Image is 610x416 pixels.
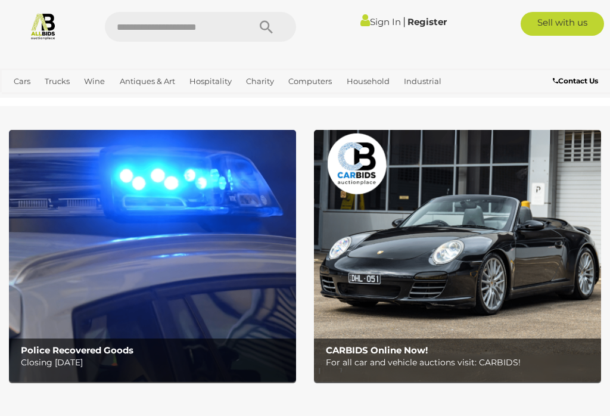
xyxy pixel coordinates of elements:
[553,76,598,85] b: Contact Us
[185,72,236,91] a: Hospitality
[9,130,296,381] img: Police Recovered Goods
[342,72,394,91] a: Household
[236,12,296,42] button: Search
[407,16,447,27] a: Register
[314,130,601,381] a: CARBIDS Online Now! CARBIDS Online Now! For all car and vehicle auctions visit: CARBIDS!
[60,91,92,111] a: Office
[21,355,290,370] p: Closing [DATE]
[136,91,231,111] a: [GEOGRAPHIC_DATA]
[115,72,180,91] a: Antiques & Art
[29,12,57,40] img: Allbids.com.au
[326,355,595,370] p: For all car and vehicle auctions visit: CARBIDS!
[97,91,131,111] a: Sports
[9,91,55,111] a: Jewellery
[314,130,601,381] img: CARBIDS Online Now!
[241,72,279,91] a: Charity
[40,72,74,91] a: Trucks
[326,344,428,356] b: CARBIDS Online Now!
[284,72,337,91] a: Computers
[403,15,406,28] span: |
[79,72,110,91] a: Wine
[360,16,401,27] a: Sign In
[399,72,446,91] a: Industrial
[9,130,296,381] a: Police Recovered Goods Police Recovered Goods Closing [DATE]
[9,72,35,91] a: Cars
[553,74,601,88] a: Contact Us
[21,344,133,356] b: Police Recovered Goods
[521,12,604,36] a: Sell with us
